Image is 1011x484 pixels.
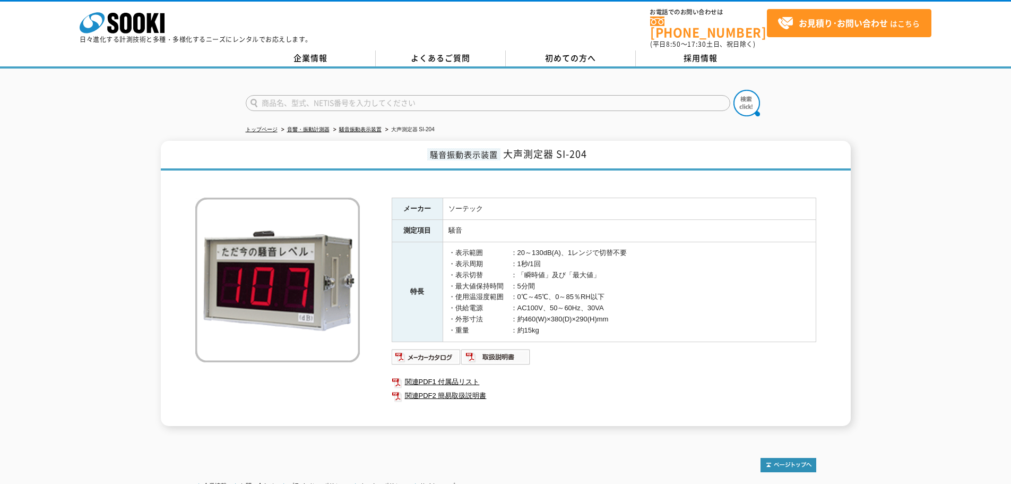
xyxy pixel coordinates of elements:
a: メーカーカタログ [392,355,461,363]
a: 初めての方へ [506,50,636,66]
li: 大声測定器 SI-204 [383,124,435,135]
span: (平日 ～ 土日、祝日除く) [650,39,755,49]
a: 企業情報 [246,50,376,66]
a: 音響・振動計測器 [287,126,330,132]
span: お電話でのお問い合わせは [650,9,767,15]
a: [PHONE_NUMBER] [650,16,767,38]
img: btn_search.png [733,90,760,116]
a: 関連PDF1 付属品リスト [392,375,816,389]
td: ・表示範囲 ：20～130dB(A)、1レンジで切替不要 ・表示周期 ：1秒/1回 ・表示切替 ：「瞬時値」及び「最大値」 ・最大値保持時間 ：5分間 ・使用温湿度範囲 ：0℃～45℃、0～85... [443,242,816,342]
img: 取扱説明書 [461,349,531,366]
a: お見積り･お問い合わせはこちら [767,9,931,37]
a: 取扱説明書 [461,355,531,363]
span: 大声測定器 SI-204 [503,147,587,161]
span: 17:30 [687,39,706,49]
span: 8:50 [666,39,681,49]
input: 商品名、型式、NETIS番号を入力してください [246,95,730,111]
th: 特長 [392,242,443,342]
a: トップページ [246,126,278,132]
td: 騒音 [443,220,816,242]
img: トップページへ [761,458,816,472]
span: はこちら [777,15,920,31]
span: 騒音振動表示装置 [427,148,500,160]
span: 初めての方へ [545,52,596,64]
p: 日々進化する計測技術と多種・多様化するニーズにレンタルでお応えします。 [80,36,312,43]
th: 測定項目 [392,220,443,242]
td: ソーテック [443,198,816,220]
img: メーカーカタログ [392,349,461,366]
a: 騒音振動表示装置 [339,126,382,132]
a: 採用情報 [636,50,766,66]
th: メーカー [392,198,443,220]
strong: お見積り･お問い合わせ [799,16,888,29]
a: 関連PDF2 簡易取扱説明書 [392,389,816,403]
a: よくあるご質問 [376,50,506,66]
img: 大声測定器 SI-204 [195,198,360,362]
